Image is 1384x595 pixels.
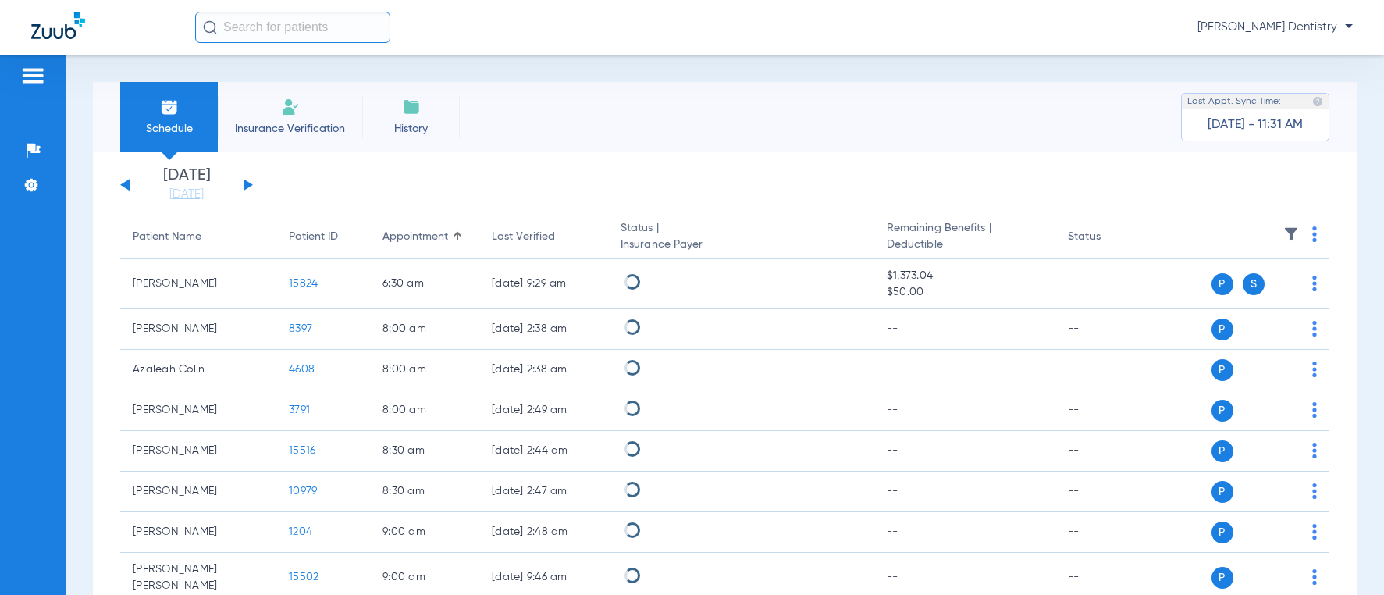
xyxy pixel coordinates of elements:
[195,12,390,43] input: Search for patients
[1312,96,1323,107] img: last sync help info
[370,390,479,431] td: 8:00 AM
[120,431,276,472] td: [PERSON_NAME]
[133,229,264,245] div: Patient Name
[120,390,276,431] td: [PERSON_NAME]
[370,512,479,553] td: 9:00 AM
[1312,402,1317,418] img: group-dot-blue.svg
[31,12,85,39] img: Zuub Logo
[289,486,317,497] span: 10979
[289,364,315,375] span: 4608
[289,404,310,415] span: 3791
[887,268,1043,284] span: $1,373.04
[1055,216,1161,259] th: Status
[281,98,300,116] img: Manual Insurance Verification
[1055,431,1161,472] td: --
[120,350,276,390] td: Azaleah Colin
[1208,117,1303,133] span: [DATE] - 11:31 AM
[621,237,862,253] span: Insurance Payer
[370,472,479,512] td: 8:30 AM
[140,168,233,202] li: [DATE]
[887,445,898,456] span: --
[479,309,608,350] td: [DATE] 2:38 AM
[1312,569,1317,585] img: group-dot-blue.svg
[479,512,608,553] td: [DATE] 2:48 AM
[479,472,608,512] td: [DATE] 2:47 AM
[1197,20,1353,35] span: [PERSON_NAME] Dentistry
[1211,481,1233,503] span: P
[887,486,898,497] span: --
[1055,512,1161,553] td: --
[120,309,276,350] td: [PERSON_NAME]
[289,572,318,583] span: 15502
[1312,524,1317,540] img: group-dot-blue.svg
[289,229,338,245] div: Patient ID
[492,229,555,245] div: Last Verified
[370,309,479,350] td: 8:00 AM
[887,323,898,334] span: --
[374,121,448,137] span: History
[140,187,233,202] a: [DATE]
[1312,321,1317,337] img: group-dot-blue.svg
[1211,273,1233,295] span: P
[203,20,217,34] img: Search Icon
[479,390,608,431] td: [DATE] 2:49 AM
[479,350,608,390] td: [DATE] 2:38 AM
[1055,472,1161,512] td: --
[887,237,1043,253] span: Deductible
[120,512,276,553] td: [PERSON_NAME]
[370,350,479,390] td: 8:00 AM
[229,121,350,137] span: Insurance Verification
[160,98,179,116] img: Schedule
[887,572,898,583] span: --
[1211,567,1233,589] span: P
[1211,400,1233,422] span: P
[289,323,312,334] span: 8397
[1055,390,1161,431] td: --
[402,98,421,116] img: History
[1312,276,1317,291] img: group-dot-blue.svg
[479,431,608,472] td: [DATE] 2:44 AM
[120,472,276,512] td: [PERSON_NAME]
[289,526,312,537] span: 1204
[1211,319,1233,340] span: P
[608,216,874,259] th: Status |
[133,229,201,245] div: Patient Name
[1211,440,1233,462] span: P
[1243,273,1265,295] span: S
[1312,443,1317,458] img: group-dot-blue.svg
[887,284,1043,301] span: $50.00
[1312,362,1317,377] img: group-dot-blue.svg
[1312,483,1317,499] img: group-dot-blue.svg
[382,229,448,245] div: Appointment
[1055,259,1161,309] td: --
[120,259,276,309] td: [PERSON_NAME]
[1055,350,1161,390] td: --
[1283,226,1299,242] img: filter.svg
[289,445,315,456] span: 15516
[20,66,45,85] img: hamburger-icon
[289,278,318,289] span: 15824
[479,259,608,309] td: [DATE] 9:29 AM
[1055,309,1161,350] td: --
[1187,94,1281,109] span: Last Appt. Sync Time:
[887,404,898,415] span: --
[289,229,358,245] div: Patient ID
[887,364,898,375] span: --
[1211,522,1233,543] span: P
[874,216,1055,259] th: Remaining Benefits |
[492,229,596,245] div: Last Verified
[370,431,479,472] td: 8:30 AM
[382,229,467,245] div: Appointment
[370,259,479,309] td: 6:30 AM
[1312,226,1317,242] img: group-dot-blue.svg
[887,526,898,537] span: --
[132,121,206,137] span: Schedule
[1211,359,1233,381] span: P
